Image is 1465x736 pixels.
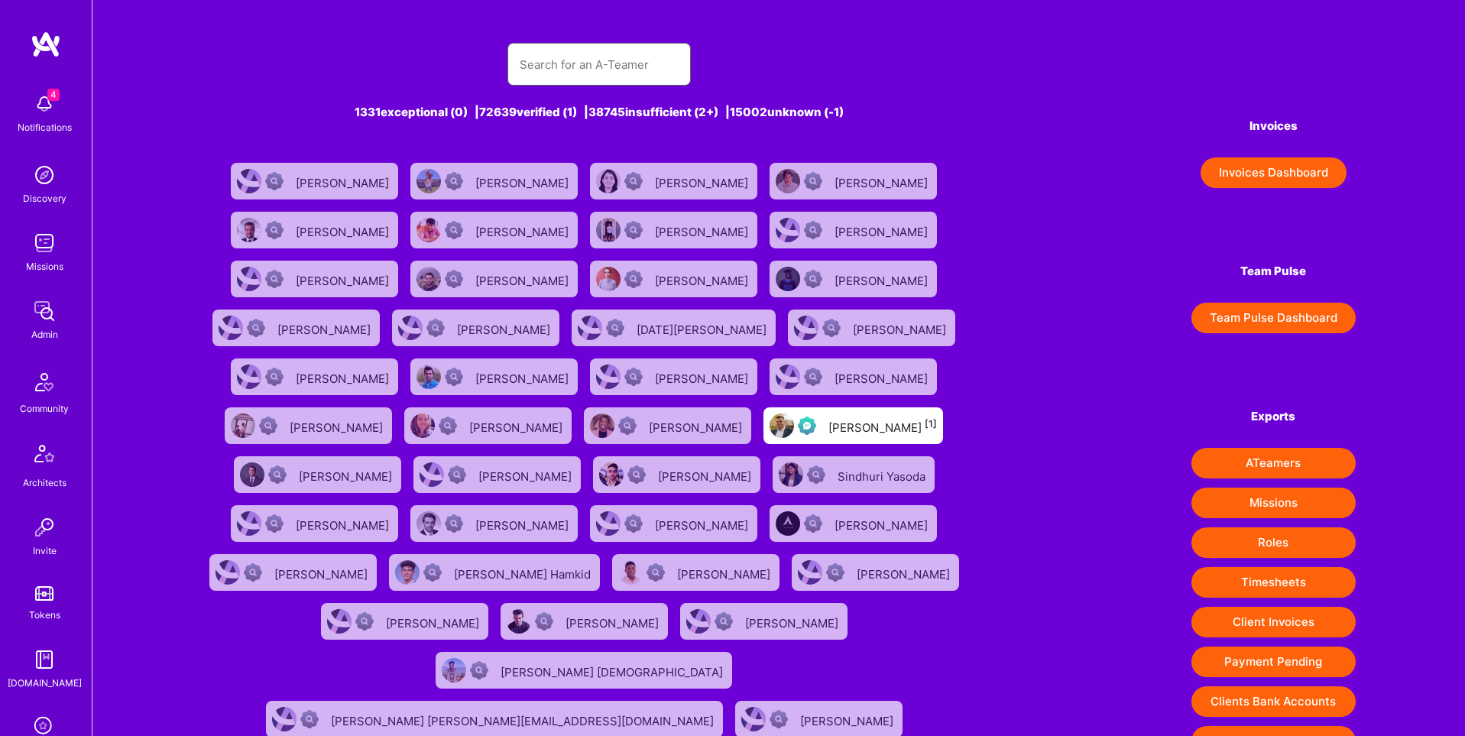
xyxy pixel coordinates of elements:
sup: [1] [925,418,937,430]
img: User Avatar [770,413,794,438]
div: [PERSON_NAME] [658,465,754,485]
div: [PERSON_NAME] [290,416,386,436]
button: Client Invoices [1191,607,1356,637]
img: teamwork [29,228,60,258]
a: User AvatarNot Scrubbed[PERSON_NAME] [225,255,404,303]
img: Not Scrubbed [822,319,841,337]
img: User Avatar [237,365,261,389]
img: Not Scrubbed [624,172,643,190]
div: 1331 exceptional (0) | 72639 verified (1) | 38745 insufficient (2+) | 15002 unknown (-1) [202,104,996,120]
img: User Avatar [794,316,818,340]
img: User Avatar [410,413,435,438]
img: Not Scrubbed [445,221,463,239]
button: Team Pulse Dashboard [1191,303,1356,333]
a: User AvatarNot Scrubbed[PERSON_NAME] [763,352,943,401]
img: Not Scrubbed [624,514,643,533]
div: Notifications [18,119,72,135]
img: Not Scrubbed [470,661,488,679]
div: [PERSON_NAME] [296,220,392,240]
button: ATeamers [1191,448,1356,478]
img: User Avatar [216,560,240,585]
div: Discovery [23,190,66,206]
div: [PERSON_NAME] [649,416,745,436]
img: Not Scrubbed [448,465,466,484]
div: [PERSON_NAME] [277,318,374,338]
img: Not Scrubbed [244,563,262,582]
img: Not Scrubbed [426,319,445,337]
img: User Avatar [776,218,800,242]
img: User Avatar [741,707,766,731]
img: Architects [26,438,63,475]
div: [PERSON_NAME] [475,367,572,387]
a: User AvatarNot Scrubbed[PERSON_NAME] [763,499,943,548]
img: User Avatar [590,413,614,438]
a: User AvatarNot Scrubbed[PERSON_NAME] [763,157,943,206]
div: [PERSON_NAME] [655,269,751,289]
img: Not Scrubbed [265,221,284,239]
img: Not Scrubbed [247,319,265,337]
img: Not Scrubbed [618,417,637,435]
img: User Avatar [416,511,441,536]
a: User AvatarNot Scrubbed[PERSON_NAME] [407,450,587,499]
img: Not Scrubbed [300,710,319,728]
img: Not Scrubbed [624,368,643,386]
img: User Avatar [219,316,243,340]
a: User AvatarNot Scrubbed[DATE][PERSON_NAME] [566,303,782,352]
img: Not Scrubbed [265,514,284,533]
img: User Avatar [686,609,711,634]
a: User AvatarNot Scrubbed[PERSON_NAME] [404,255,584,303]
div: [PERSON_NAME] [835,220,931,240]
a: User AvatarNot Scrubbed[PERSON_NAME] [225,206,404,255]
h4: Invoices [1191,119,1356,133]
a: User AvatarNot Scrubbed[PERSON_NAME] [206,303,386,352]
a: User AvatarNot ScrubbedSindhuri Yasoda [767,450,941,499]
img: User Avatar [272,707,297,731]
img: User Avatar [395,560,420,585]
a: User AvatarNot Scrubbed[PERSON_NAME] [225,157,404,206]
img: Invite [29,512,60,543]
a: User AvatarNot Scrubbed[PERSON_NAME] [225,499,404,548]
img: Not Scrubbed [268,465,287,484]
a: User AvatarNot Scrubbed[PERSON_NAME] [228,450,407,499]
a: User AvatarNot Scrubbed[PERSON_NAME] [398,401,578,450]
div: Tokens [29,607,60,623]
img: Not Scrubbed [647,563,665,582]
img: Not Scrubbed [439,417,457,435]
img: User Avatar [618,560,643,585]
a: User AvatarNot Scrubbed[PERSON_NAME] [DEMOGRAPHIC_DATA] [429,646,738,695]
div: [PERSON_NAME] [457,318,553,338]
div: [PERSON_NAME] [566,611,662,631]
div: [PERSON_NAME] [800,709,896,729]
a: User AvatarNot Scrubbed[PERSON_NAME] [219,401,398,450]
img: User Avatar [237,218,261,242]
img: Not Scrubbed [624,221,643,239]
a: User AvatarNot Scrubbed[PERSON_NAME] [786,548,965,597]
div: [PERSON_NAME] [296,367,392,387]
img: discovery [29,160,60,190]
img: Not Scrubbed [807,465,825,484]
div: [PERSON_NAME] [296,514,392,533]
div: [PERSON_NAME] [677,563,773,582]
div: [PERSON_NAME] [655,367,751,387]
img: User Avatar [416,267,441,291]
img: Not Scrubbed [804,270,822,288]
img: admin teamwork [29,296,60,326]
div: [PERSON_NAME] [475,220,572,240]
img: User Avatar [596,365,621,389]
img: User Avatar [776,267,800,291]
a: User AvatarNot Scrubbed[PERSON_NAME] [404,157,584,206]
img: User Avatar [596,267,621,291]
img: tokens [35,586,53,601]
img: Not Scrubbed [355,612,374,631]
a: User AvatarEvaluation Call Pending[PERSON_NAME][1] [757,401,949,450]
div: [PERSON_NAME] [469,416,566,436]
a: User AvatarNot Scrubbed[PERSON_NAME] [763,255,943,303]
img: Not Scrubbed [770,710,788,728]
img: Not Scrubbed [259,417,277,435]
img: User Avatar [507,609,531,634]
img: Evaluation Call Pending [798,417,816,435]
span: 4 [47,89,60,101]
img: User Avatar [327,609,352,634]
div: [PERSON_NAME] [475,269,572,289]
